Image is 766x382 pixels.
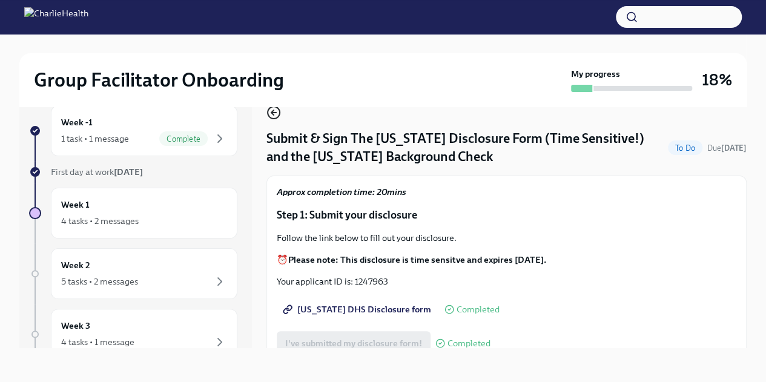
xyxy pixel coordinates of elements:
a: Week 25 tasks • 2 messages [29,248,237,299]
a: Week 14 tasks • 2 messages [29,188,237,239]
a: [US_STATE] DHS Disclosure form [277,297,440,321]
h6: Week 3 [61,319,90,332]
h3: 18% [702,69,732,91]
strong: Approx completion time: 20mins [277,186,406,197]
strong: [DATE] [114,166,143,177]
span: Completed [447,339,490,348]
strong: [DATE] [721,143,747,153]
p: Step 1: Submit your disclosure [277,208,736,222]
span: First day at work [51,166,143,177]
span: To Do [668,143,702,153]
div: 4 tasks • 2 messages [61,215,139,227]
div: 4 tasks • 1 message [61,336,134,348]
strong: My progress [571,68,620,80]
a: Week -11 task • 1 messageComplete [29,105,237,156]
strong: Please note: This disclosure is time sensitve and expires [DATE]. [288,254,546,265]
h2: Group Facilitator Onboarding [34,68,284,92]
span: Complete [159,134,208,143]
span: Due [707,143,747,153]
span: September 17th, 2025 10:00 [707,142,747,154]
img: CharlieHealth [24,7,88,27]
h6: Week -1 [61,116,93,129]
p: Your applicant ID is: 1247963 [277,275,736,288]
h4: Submit & Sign The [US_STATE] Disclosure Form (Time Sensitive!) and the [US_STATE] Background Check [266,130,663,166]
span: Completed [457,305,500,314]
span: [US_STATE] DHS Disclosure form [285,303,431,315]
div: 5 tasks • 2 messages [61,275,138,288]
h6: Week 2 [61,259,90,272]
div: 1 task • 1 message [61,133,129,145]
h6: Week 1 [61,198,90,211]
a: First day at work[DATE] [29,166,237,178]
p: ⏰ [277,254,736,266]
p: Follow the link below to fill out your disclosure. [277,232,736,244]
a: Week 34 tasks • 1 message [29,309,237,360]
